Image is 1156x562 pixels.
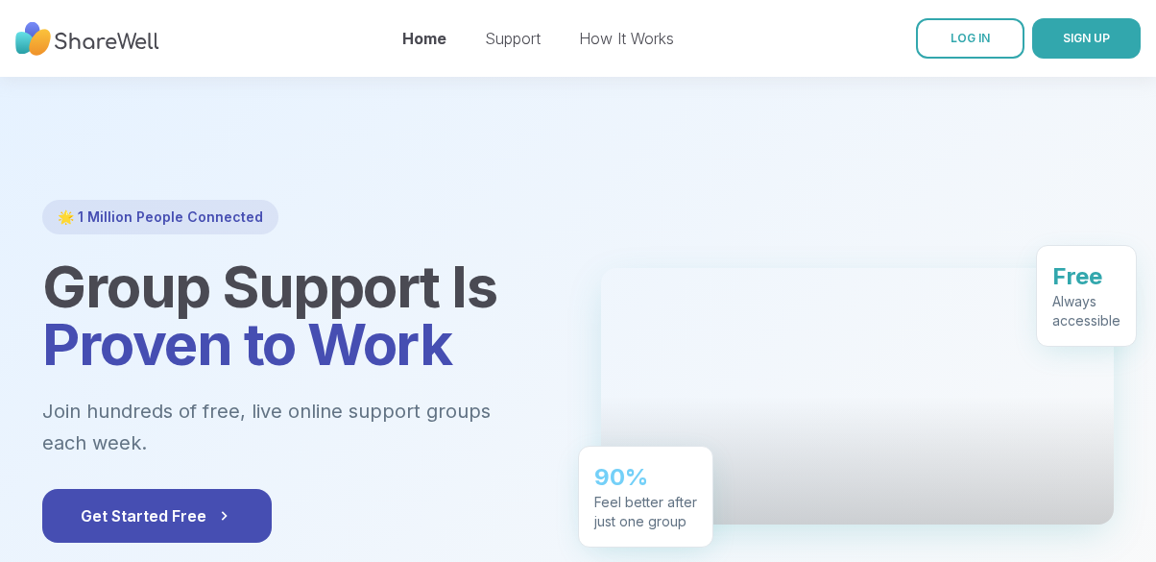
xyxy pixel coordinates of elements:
a: LOG IN [916,18,1024,59]
a: How It Works [579,29,674,48]
div: Feel better after just one group [594,493,697,531]
div: 🌟 1 Million People Connected [42,200,278,234]
div: Always accessible [1052,292,1120,330]
p: Join hundreds of free, live online support groups each week. [42,396,555,458]
div: 90% [594,462,697,493]
button: SIGN UP [1032,18,1141,59]
img: ShareWell Nav Logo [15,12,159,65]
span: SIGN UP [1063,31,1110,45]
span: Proven to Work [42,309,451,379]
span: Get Started Free [81,504,233,527]
h1: Group Support Is [42,257,555,373]
span: LOG IN [951,31,990,45]
a: Support [485,29,541,48]
a: Home [402,29,446,48]
div: Free [1052,261,1120,292]
button: Get Started Free [42,489,272,543]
